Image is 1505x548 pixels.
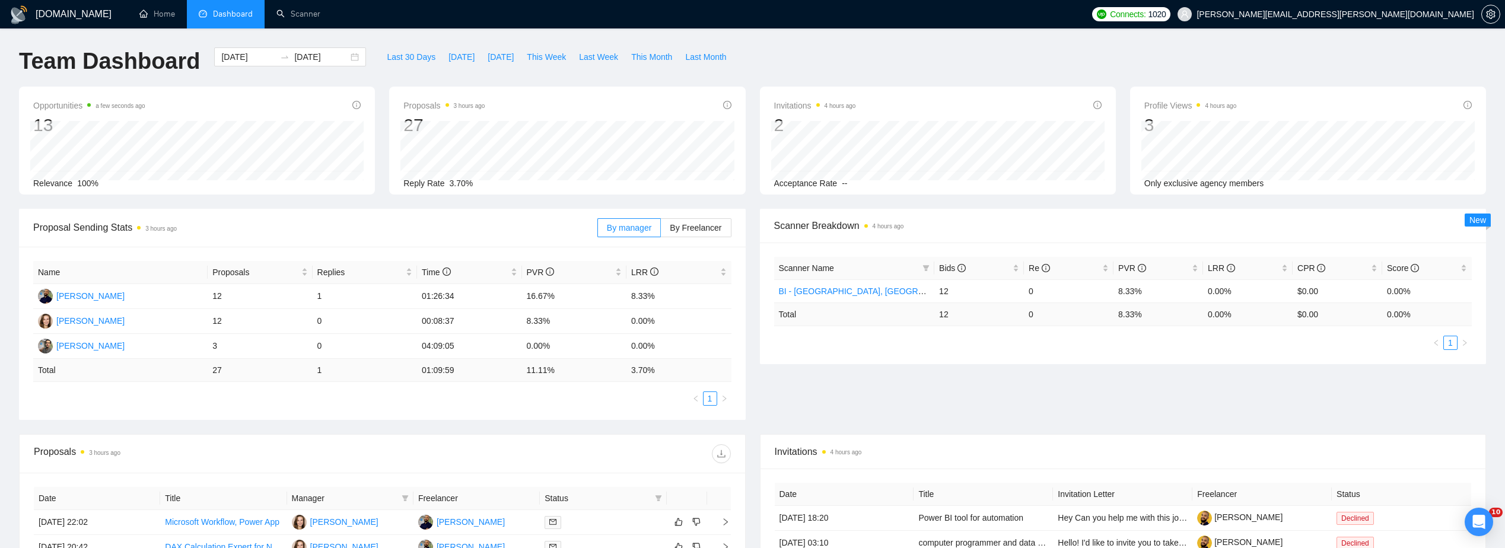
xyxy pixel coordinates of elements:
[19,47,200,75] h1: Team Dashboard
[631,50,672,63] span: This Month
[626,359,731,382] td: 3.70 %
[522,284,626,309] td: 16.67%
[779,286,1062,296] a: BI - [GEOGRAPHIC_DATA], [GEOGRAPHIC_DATA], [GEOGRAPHIC_DATA]
[403,114,485,136] div: 27
[213,9,253,19] span: Dashboard
[1337,513,1379,522] a: Declined
[1317,264,1325,272] span: info-circle
[520,47,572,66] button: This Week
[957,264,966,272] span: info-circle
[280,52,289,62] span: swap-right
[1058,513,1300,522] span: Hey Can you help me with this job? It is more specific than posted
[1482,9,1500,19] span: setting
[145,225,177,232] time: 3 hours ago
[454,103,485,109] time: 3 hours ago
[1042,264,1050,272] span: info-circle
[448,50,475,63] span: [DATE]
[522,334,626,359] td: 0.00%
[717,391,731,406] li: Next Page
[674,517,683,527] span: like
[670,223,721,232] span: By Freelancer
[703,391,717,406] li: 1
[626,284,731,309] td: 8.33%
[276,9,320,19] a: searchScanner
[689,391,703,406] li: Previous Page
[1113,302,1203,326] td: 8.33 %
[831,449,862,455] time: 4 hours ago
[1097,9,1106,19] img: upwork-logo.png
[1024,302,1113,326] td: 0
[310,515,378,528] div: [PERSON_NAME]
[625,47,679,66] button: This Month
[650,267,658,276] span: info-circle
[399,489,411,507] span: filter
[712,518,730,526] span: right
[1192,483,1332,506] th: Freelancer
[1197,512,1283,522] a: [PERSON_NAME]
[1429,336,1443,350] li: Previous Page
[380,47,442,66] button: Last 30 Days
[1458,336,1472,350] button: right
[352,101,361,109] span: info-circle
[918,513,1023,522] a: Power BI tool for automation
[1227,264,1235,272] span: info-circle
[199,9,207,18] span: dashboard
[56,339,125,352] div: [PERSON_NAME]
[38,316,125,325] a: CA[PERSON_NAME]
[1337,538,1379,547] a: Declined
[33,98,145,113] span: Opportunities
[775,483,914,506] th: Date
[313,309,417,334] td: 0
[56,289,125,302] div: [PERSON_NAME]
[914,483,1053,506] th: Title
[413,487,540,510] th: Freelancer
[920,259,932,277] span: filter
[825,103,856,109] time: 4 hours ago
[1332,483,1471,506] th: Status
[1113,279,1203,302] td: 8.33%
[918,538,1347,547] a: computer programmer and data analytics to work out an issue with one our pharmacies [PERSON_NAME]...
[33,220,597,235] span: Proposal Sending Stats
[418,515,433,530] img: FN
[1144,114,1237,136] div: 3
[527,267,555,277] span: PVR
[1463,101,1472,109] span: info-circle
[212,266,298,279] span: Proposals
[208,359,312,382] td: 27
[779,263,834,273] span: Scanner Name
[1429,336,1443,350] button: left
[712,444,731,463] button: download
[873,223,904,230] time: 4 hours ago
[292,515,307,530] img: CA
[403,179,444,188] span: Reply Rate
[527,50,566,63] span: This Week
[160,510,287,535] td: Microsoft Workflow, Power App
[417,309,521,334] td: 00:08:37
[77,179,98,188] span: 100%
[522,309,626,334] td: 8.33%
[626,309,731,334] td: 0.00%
[33,261,208,284] th: Name
[422,267,450,277] span: Time
[704,392,717,405] a: 1
[1465,508,1493,536] div: Open Intercom Messenger
[1093,101,1102,109] span: info-circle
[607,223,651,232] span: By manager
[685,50,726,63] span: Last Month
[1029,263,1050,273] span: Re
[1138,264,1146,272] span: info-circle
[775,444,1472,459] span: Invitations
[313,284,417,309] td: 1
[292,492,397,505] span: Manager
[1387,263,1419,273] span: Score
[160,487,287,510] th: Title
[208,309,312,334] td: 12
[292,517,378,526] a: CA[PERSON_NAME]
[774,218,1472,233] span: Scanner Breakdown
[1144,179,1264,188] span: Only exclusive agency members
[287,487,413,510] th: Manager
[1461,339,1468,346] span: right
[208,284,312,309] td: 12
[1297,263,1325,273] span: CPR
[34,487,160,510] th: Date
